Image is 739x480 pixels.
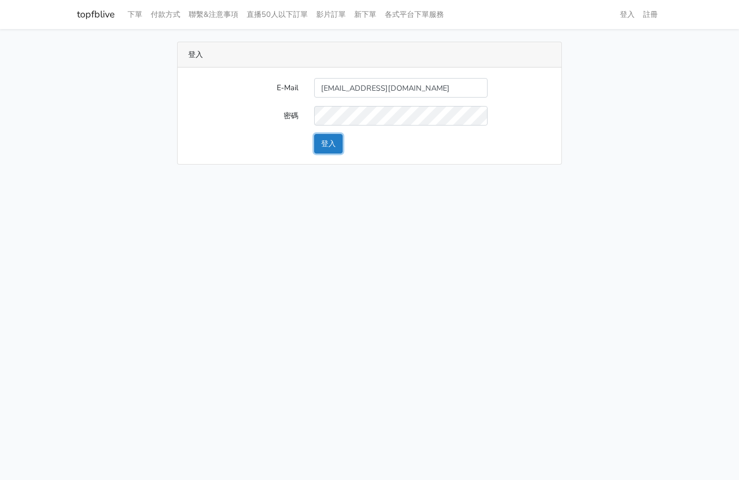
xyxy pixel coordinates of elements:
a: 登入 [616,4,639,25]
a: 影片訂單 [312,4,350,25]
a: topfblive [77,4,115,25]
label: 密碼 [180,106,306,126]
a: 各式平台下單服務 [381,4,448,25]
a: 下單 [123,4,147,25]
a: 直播50人以下訂單 [242,4,312,25]
a: 聯繫&注意事項 [184,4,242,25]
a: 註冊 [639,4,662,25]
label: E-Mail [180,78,306,98]
div: 登入 [178,42,561,68]
a: 新下單 [350,4,381,25]
a: 付款方式 [147,4,184,25]
button: 登入 [314,134,343,153]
